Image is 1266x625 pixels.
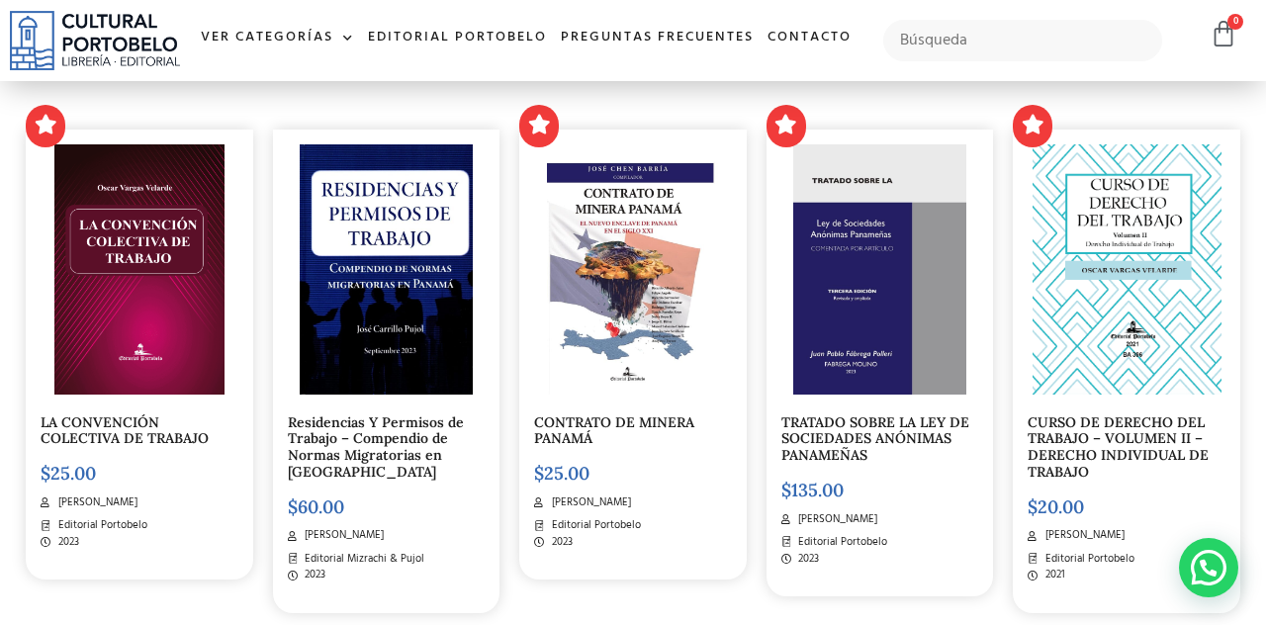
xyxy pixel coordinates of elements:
span: 2023 [793,551,819,568]
a: Preguntas frecuentes [554,17,761,59]
img: OSCAR_VARGAS [1033,144,1221,395]
span: $ [781,479,791,501]
span: Editorial Portobelo [53,517,147,534]
span: [PERSON_NAME] [53,494,137,511]
span: Editorial Mizrachi & Pujol [300,551,424,568]
bdi: 25.00 [534,462,589,485]
a: CURSO DE DERECHO DEL TRABAJO – VOLUMEN II – DERECHO INDIVIDUAL DE TRABAJO [1028,413,1209,481]
span: $ [41,462,50,485]
a: LA CONVENCIÓN COLECTIVA DE TRABAJO [41,413,209,448]
span: Editorial Portobelo [1040,551,1134,568]
span: [PERSON_NAME] [300,527,384,544]
img: PORTADA elegida AMAZON._page-0001 [793,144,966,395]
span: [PERSON_NAME] [547,494,631,511]
bdi: 135.00 [781,479,844,501]
img: PORTADA FINAL (2) [547,144,719,395]
span: 2021 [1040,567,1065,583]
span: 2023 [300,567,325,583]
img: portada convencion colectiva-03 [54,144,225,395]
span: 0 [1227,14,1243,30]
bdi: 60.00 [288,495,344,518]
a: Editorial Portobelo [361,17,554,59]
span: $ [288,495,298,518]
img: img20231003_15474135 [300,144,474,395]
span: 2023 [53,534,79,551]
bdi: 25.00 [41,462,96,485]
a: CONTRATO DE MINERA PANAMÁ [534,413,694,448]
bdi: 20.00 [1028,495,1084,518]
a: Contacto [761,17,859,59]
span: $ [1028,495,1038,518]
span: Editorial Portobelo [547,517,641,534]
a: TRATADO SOBRE LA LEY DE SOCIEDADES ANÓNIMAS PANAMEÑAS [781,413,969,465]
span: Editorial Portobelo [793,534,887,551]
span: 2023 [547,534,573,551]
span: $ [534,462,544,485]
span: [PERSON_NAME] [793,511,877,528]
a: Residencias Y Permisos de Trabajo – Compendio de Normas Migratorias en [GEOGRAPHIC_DATA] [288,413,464,481]
a: 0 [1210,20,1237,48]
span: [PERSON_NAME] [1040,527,1125,544]
input: Búsqueda [883,20,1163,61]
a: Ver Categorías [194,17,361,59]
